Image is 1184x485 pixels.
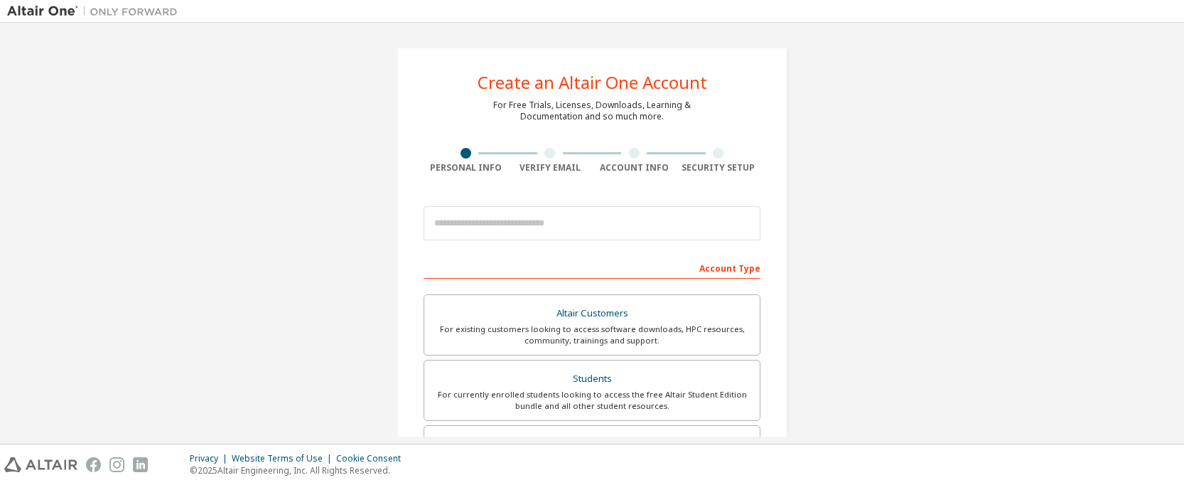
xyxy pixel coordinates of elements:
div: For currently enrolled students looking to access the free Altair Student Edition bundle and all ... [433,389,751,412]
img: altair_logo.svg [4,457,77,472]
div: For Free Trials, Licenses, Downloads, Learning & Documentation and so much more. [493,100,691,122]
div: Verify Email [508,162,593,174]
img: facebook.svg [86,457,101,472]
div: Security Setup [677,162,761,174]
div: Website Terms of Use [232,453,336,464]
div: For existing customers looking to access software downloads, HPC resources, community, trainings ... [433,324,751,346]
div: Privacy [190,453,232,464]
img: Altair One [7,4,185,18]
div: Personal Info [424,162,508,174]
div: Account Type [424,256,760,279]
p: © 2025 Altair Engineering, Inc. All Rights Reserved. [190,464,409,476]
div: Altair Customers [433,304,751,324]
img: linkedin.svg [133,457,148,472]
div: Students [433,369,751,389]
div: Faculty [433,435,751,454]
div: Create an Altair One Account [478,74,707,91]
div: Cookie Consent [336,453,409,464]
img: instagram.svg [109,457,124,472]
div: Account Info [592,162,677,174]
